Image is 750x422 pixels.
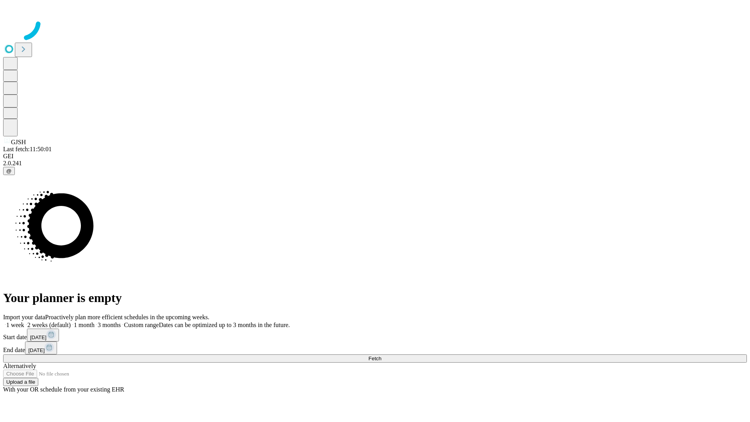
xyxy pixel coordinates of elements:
[368,356,381,361] span: Fetch
[6,168,12,174] span: @
[6,322,24,328] span: 1 week
[25,342,57,354] button: [DATE]
[124,322,159,328] span: Custom range
[74,322,95,328] span: 1 month
[27,322,71,328] span: 2 weeks (default)
[3,291,747,305] h1: Your planner is empty
[27,329,59,342] button: [DATE]
[3,146,52,152] span: Last fetch: 11:50:01
[45,314,209,320] span: Proactively plan more efficient schedules in the upcoming weeks.
[28,347,45,353] span: [DATE]
[3,342,747,354] div: End date
[11,139,26,145] span: GJSH
[3,329,747,342] div: Start date
[3,160,747,167] div: 2.0.241
[3,363,36,369] span: Alternatively
[3,354,747,363] button: Fetch
[3,167,15,175] button: @
[30,334,46,340] span: [DATE]
[159,322,290,328] span: Dates can be optimized up to 3 months in the future.
[3,386,124,393] span: With your OR schedule from your existing EHR
[3,314,45,320] span: Import your data
[98,322,121,328] span: 3 months
[3,153,747,160] div: GEI
[3,378,38,386] button: Upload a file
